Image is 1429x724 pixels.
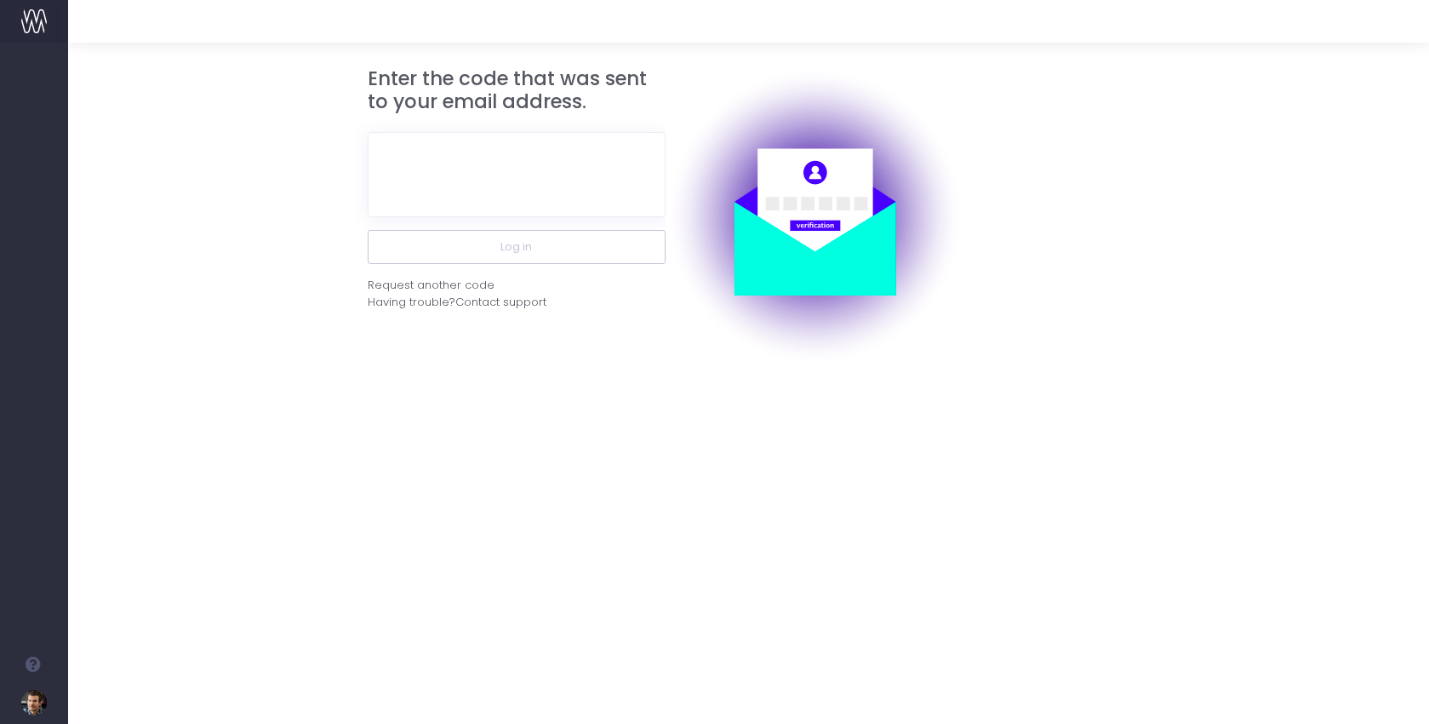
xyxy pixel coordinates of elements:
[666,67,963,365] img: auth.png
[368,230,666,264] button: Log in
[21,690,47,715] img: images/default_profile_image.png
[455,294,546,311] span: Contact support
[368,277,494,294] div: Request another code
[368,67,666,114] h3: Enter the code that was sent to your email address.
[368,294,666,311] div: Having trouble?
